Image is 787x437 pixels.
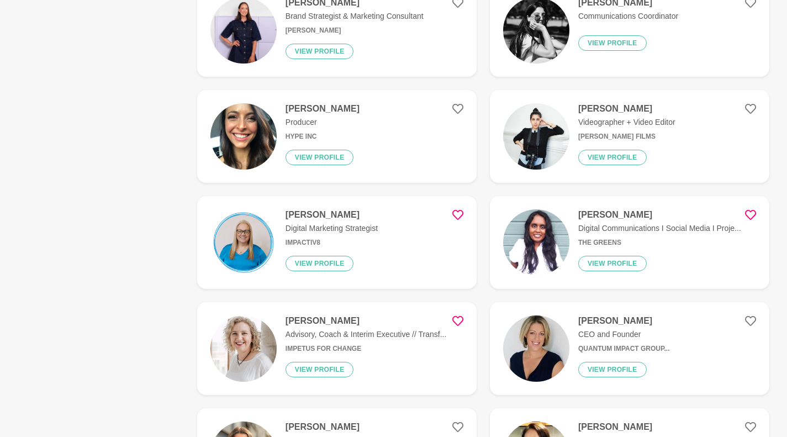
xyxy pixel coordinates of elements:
button: View profile [578,35,647,51]
h6: Impetus For Change [286,345,447,353]
img: 155e877cc6fc448b71c9b234d51ed25f3f793332-800x800.png [210,209,277,276]
a: [PERSON_NAME]CEO and FounderQuantum Impact Group...View profile [490,302,769,395]
p: Digital Communications I Social Media I Proje... [578,223,741,234]
img: fc793297f8176565b7d635a69cb108a7d7a690a4-420x420.png [503,103,569,170]
p: Communications Coordinator [578,10,678,22]
img: 85db568765aa8c8f7ea4f3b72d0b8d82cf5d5af0-357x357.jpg [503,209,569,276]
h6: The Greens [578,239,741,247]
h6: Quantum Impact Group... [578,345,670,353]
img: 7b9577813ac18711f865de0d7879f62f6e15d784-1606x1860.jpg [210,315,277,382]
h4: [PERSON_NAME] [286,209,378,220]
button: View profile [286,150,354,165]
p: Producer [286,117,360,128]
p: Digital Marketing Strategist [286,223,378,234]
button: View profile [578,256,647,271]
a: [PERSON_NAME]Digital Marketing StrategistImpactiv8View profile [197,196,477,289]
h4: [PERSON_NAME] [286,422,457,433]
h4: [PERSON_NAME] [578,315,670,327]
button: View profile [286,362,354,377]
h4: [PERSON_NAME] [286,103,360,114]
a: [PERSON_NAME]Videographer + Video Editor[PERSON_NAME] FilmsView profile [490,90,769,183]
h6: Impactiv8 [286,239,378,247]
p: Videographer + Video Editor [578,117,675,128]
h6: [PERSON_NAME] Films [578,133,675,141]
a: [PERSON_NAME]Digital Communications I Social Media I Proje...The GreensView profile [490,196,769,289]
h4: [PERSON_NAME] [286,315,447,327]
button: View profile [578,362,647,377]
p: CEO and Founder [578,329,670,340]
img: 4b7a9cb6172a9dc13c16c42c1d812f445083d087-2320x3088.jpg [210,103,277,170]
p: Advisory, Coach & Interim Executive // Transf... [286,329,447,340]
a: [PERSON_NAME]ProducerHype IncView profile [197,90,477,183]
img: 25804c41504722ea2ee34920a024d6bbd592cfc0-189x189.jpg [503,315,569,382]
h4: [PERSON_NAME] [578,209,741,220]
button: View profile [578,150,647,165]
p: Brand Strategist & Marketing Consultant [286,10,424,22]
a: [PERSON_NAME]Advisory, Coach & Interim Executive // Transf...Impetus For ChangeView profile [197,302,477,395]
button: View profile [286,256,354,271]
h6: [PERSON_NAME] [286,27,424,35]
h4: [PERSON_NAME] [578,422,652,433]
h6: Hype Inc [286,133,360,141]
h4: [PERSON_NAME] [578,103,675,114]
button: View profile [286,44,354,59]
